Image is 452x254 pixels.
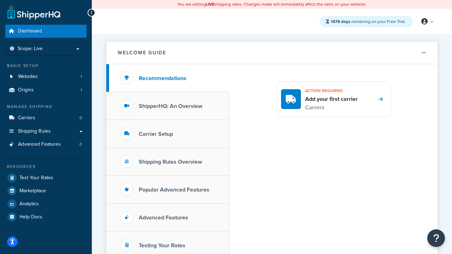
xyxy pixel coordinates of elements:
span: Analytics [19,201,39,207]
h3: Recommendations [139,75,186,81]
span: Advanced Features [18,141,61,147]
span: Help Docs [19,214,42,220]
span: Origins [18,87,34,93]
h3: Advanced Features [139,214,188,221]
h3: Popular Advanced Features [139,187,209,193]
span: Carriers [18,115,35,121]
span: 0 [79,115,82,121]
a: Dashboard [5,25,87,38]
h3: ShipperHQ: An Overview [139,103,202,109]
span: 0 [79,141,82,147]
div: Basic Setup [5,63,87,69]
li: Advanced Features [5,138,87,151]
b: LIVE [206,1,214,7]
span: Marketplace [19,188,46,194]
a: Shipping Rules [5,125,87,138]
h3: Shipping Rules Overview [139,159,202,165]
button: Open Resource Center [427,229,445,247]
div: Manage Shipping [5,104,87,110]
span: remaining on your Free Trial [331,18,405,25]
a: Test Your Rates [5,171,87,184]
div: Resources [5,164,87,170]
a: Origins1 [5,84,87,97]
li: Websites [5,70,87,83]
a: Marketplace [5,185,87,197]
span: 1 [81,74,82,80]
a: Analytics [5,198,87,210]
span: Test Your Rates [19,175,53,181]
span: Scope: Live [18,46,43,52]
strong: 1476 days [331,18,350,25]
span: Shipping Rules [18,128,51,134]
h3: Testing Your Rates [139,242,185,249]
a: Websites1 [5,70,87,83]
li: Origins [5,84,87,97]
li: Carriers [5,111,87,125]
a: Advanced Features0 [5,138,87,151]
span: Dashboard [18,28,42,34]
h3: Action required [305,86,358,95]
h4: Add your first carrier [305,95,358,103]
a: Carriers0 [5,111,87,125]
h2: Welcome Guide [118,50,166,55]
h3: Carrier Setup [139,131,173,137]
p: Carriers [305,103,358,112]
span: Websites [18,74,38,80]
span: 1 [81,87,82,93]
button: Welcome Guide [106,42,438,64]
a: Help Docs [5,211,87,223]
